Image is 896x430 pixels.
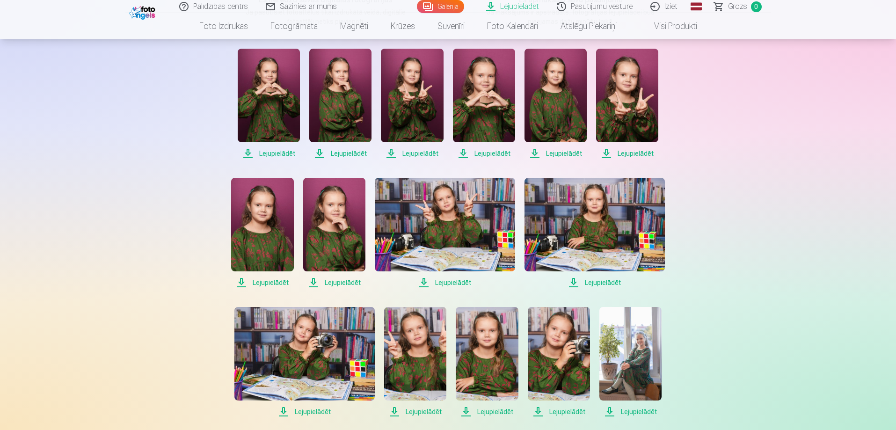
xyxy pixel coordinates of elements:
[524,277,665,288] span: Lejupielādēt
[309,148,372,159] span: Lejupielādēt
[524,178,665,288] a: Lejupielādēt
[381,49,443,159] a: Lejupielādēt
[303,277,365,288] span: Lejupielādēt
[751,1,762,12] span: 0
[596,49,658,159] a: Lejupielādēt
[379,13,426,39] a: Krūzes
[456,406,518,417] span: Lejupielādēt
[596,148,658,159] span: Lejupielādēt
[628,13,708,39] a: Visi produkti
[384,307,446,417] a: Lejupielādēt
[728,1,747,12] span: Grozs
[375,277,515,288] span: Lejupielādēt
[238,148,300,159] span: Lejupielādēt
[231,277,293,288] span: Lejupielādēt
[309,49,372,159] a: Lejupielādēt
[381,148,443,159] span: Lejupielādēt
[303,178,365,288] a: Lejupielādēt
[524,49,587,159] a: Lejupielādēt
[528,307,590,417] a: Lejupielādēt
[426,13,476,39] a: Suvenīri
[238,49,300,159] a: Lejupielādēt
[231,178,293,288] a: Lejupielādēt
[188,13,259,39] a: Foto izdrukas
[129,4,158,20] img: /fa1
[375,178,515,288] a: Lejupielādēt
[259,13,329,39] a: Fotogrāmata
[599,307,662,417] a: Lejupielādēt
[234,307,375,417] a: Lejupielādēt
[329,13,379,39] a: Magnēti
[528,406,590,417] span: Lejupielādēt
[524,148,587,159] span: Lejupielādēt
[453,148,515,159] span: Lejupielādēt
[599,406,662,417] span: Lejupielādēt
[453,49,515,159] a: Lejupielādēt
[549,13,628,39] a: Atslēgu piekariņi
[456,307,518,417] a: Lejupielādēt
[384,406,446,417] span: Lejupielādēt
[234,406,375,417] span: Lejupielādēt
[476,13,549,39] a: Foto kalendāri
